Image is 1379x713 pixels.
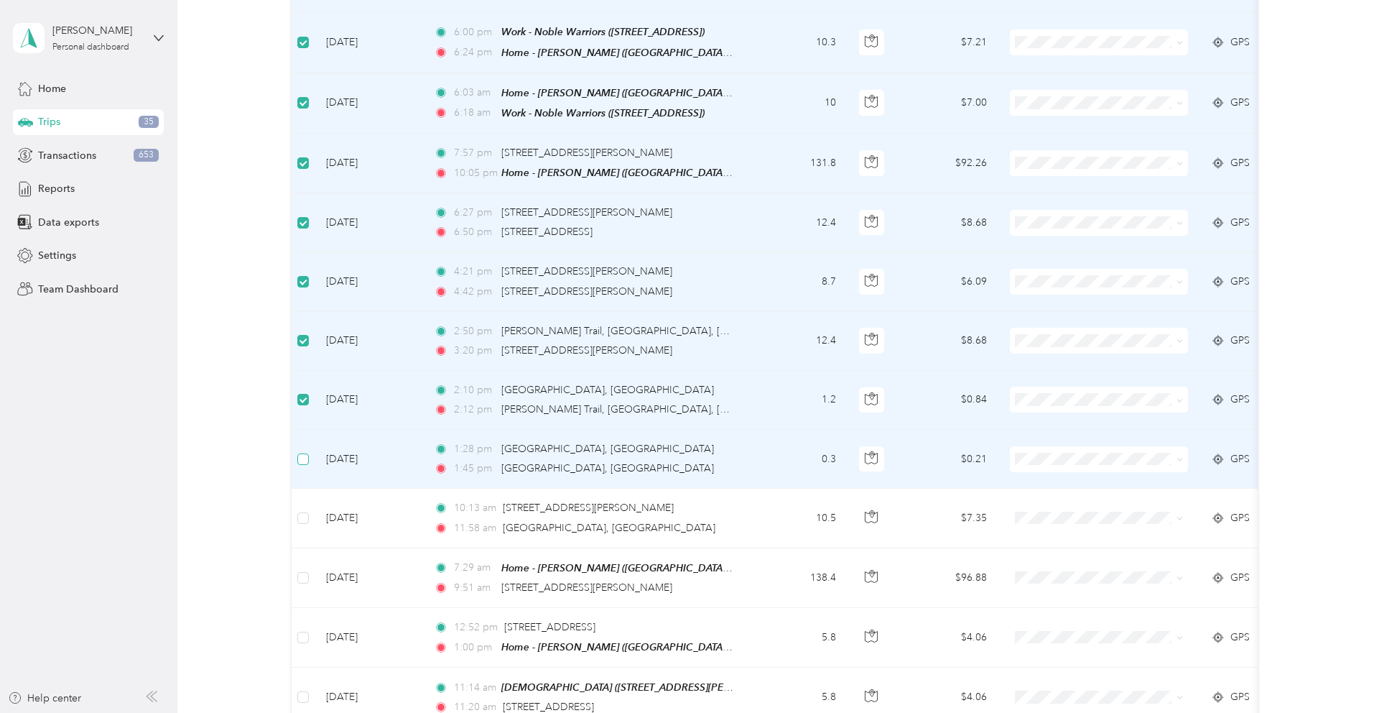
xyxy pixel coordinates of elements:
[501,443,714,455] span: [GEOGRAPHIC_DATA], [GEOGRAPHIC_DATA]
[454,500,496,516] span: 10:13 am
[38,114,60,129] span: Trips
[501,87,891,99] span: Home - [PERSON_NAME] ([GEOGRAPHIC_DATA], [GEOGRAPHIC_DATA], [US_STATE])
[454,441,495,457] span: 1:28 pm
[504,621,595,633] span: [STREET_ADDRESS]
[454,224,495,240] span: 6:50 pm
[898,134,998,193] td: $92.26
[1299,632,1379,713] iframe: Everlance-gr Chat Button Frame
[753,430,848,489] td: 0.3
[315,489,422,548] td: [DATE]
[1230,215,1250,231] span: GPS
[1230,274,1250,290] span: GPS
[8,691,81,706] button: Help center
[898,12,998,73] td: $7.21
[501,562,891,574] span: Home - [PERSON_NAME] ([GEOGRAPHIC_DATA], [GEOGRAPHIC_DATA], [US_STATE])
[38,282,119,297] span: Team Dashboard
[501,147,672,159] span: [STREET_ADDRESS][PERSON_NAME]
[501,206,672,218] span: [STREET_ADDRESS][PERSON_NAME]
[501,384,714,396] span: [GEOGRAPHIC_DATA], [GEOGRAPHIC_DATA]
[898,371,998,430] td: $0.84
[503,522,715,534] span: [GEOGRAPHIC_DATA], [GEOGRAPHIC_DATA]
[753,548,848,608] td: 138.4
[898,312,998,371] td: $8.68
[501,47,891,59] span: Home - [PERSON_NAME] ([GEOGRAPHIC_DATA], [GEOGRAPHIC_DATA], [US_STATE])
[753,193,848,252] td: 12.4
[503,502,674,514] span: [STREET_ADDRESS][PERSON_NAME]
[454,580,495,596] span: 9:51 am
[501,167,891,179] span: Home - [PERSON_NAME] ([GEOGRAPHIC_DATA], [GEOGRAPHIC_DATA], [US_STATE])
[1230,630,1250,645] span: GPS
[898,193,998,252] td: $8.68
[1230,155,1250,171] span: GPS
[501,285,672,298] span: [STREET_ADDRESS][PERSON_NAME]
[38,215,99,230] span: Data exports
[38,181,75,196] span: Reports
[898,430,998,489] td: $0.21
[134,149,159,162] span: 653
[52,23,142,38] div: [PERSON_NAME]
[454,284,495,300] span: 4:42 pm
[454,85,495,101] span: 6:03 am
[315,608,422,668] td: [DATE]
[454,165,495,181] span: 10:05 pm
[501,26,705,37] span: Work - Noble Warriors ([STREET_ADDRESS])
[315,371,422,430] td: [DATE]
[503,701,594,713] span: [STREET_ADDRESS]
[315,312,422,371] td: [DATE]
[38,81,66,96] span: Home
[898,252,998,311] td: $6.09
[501,462,714,474] span: [GEOGRAPHIC_DATA], [GEOGRAPHIC_DATA]
[454,264,495,280] span: 4:21 pm
[454,402,495,418] span: 2:12 pm
[501,344,672,356] span: [STREET_ADDRESS][PERSON_NAME]
[753,252,848,311] td: 8.7
[454,461,495,477] span: 1:45 pm
[454,343,495,359] span: 3:20 pm
[501,325,820,337] span: [PERSON_NAME] Trail, [GEOGRAPHIC_DATA], [GEOGRAPHIC_DATA]
[315,12,422,73] td: [DATE]
[454,520,496,536] span: 11:58 am
[1230,392,1250,408] span: GPS
[454,105,495,121] span: 6:18 am
[501,265,672,277] span: [STREET_ADDRESS][PERSON_NAME]
[898,489,998,548] td: $7.35
[454,45,495,60] span: 6:24 pm
[315,548,422,608] td: [DATE]
[753,134,848,193] td: 131.8
[139,116,159,129] span: 35
[1230,34,1250,50] span: GPS
[501,226,593,238] span: [STREET_ADDRESS]
[753,371,848,430] td: 1.2
[315,430,422,489] td: [DATE]
[454,205,495,221] span: 6:27 pm
[501,681,792,694] span: [DEMOGRAPHIC_DATA] ([STREET_ADDRESS][PERSON_NAME])
[454,640,495,655] span: 1:00 pm
[454,24,495,40] span: 6:00 pm
[1230,451,1250,467] span: GPS
[38,248,76,263] span: Settings
[501,641,891,653] span: Home - [PERSON_NAME] ([GEOGRAPHIC_DATA], [GEOGRAPHIC_DATA], [US_STATE])
[1230,333,1250,349] span: GPS
[501,107,705,119] span: Work - Noble Warriors ([STREET_ADDRESS])
[753,489,848,548] td: 10.5
[1230,510,1250,526] span: GPS
[1230,570,1250,586] span: GPS
[501,581,672,594] span: [STREET_ADDRESS][PERSON_NAME]
[501,403,820,415] span: [PERSON_NAME] Trail, [GEOGRAPHIC_DATA], [GEOGRAPHIC_DATA]
[315,193,422,252] td: [DATE]
[753,608,848,668] td: 5.8
[1230,689,1250,705] span: GPS
[753,73,848,134] td: 10
[898,608,998,668] td: $4.06
[454,680,495,696] span: 11:14 am
[454,382,495,398] span: 2:10 pm
[1230,95,1250,111] span: GPS
[753,12,848,73] td: 10.3
[38,148,96,163] span: Transactions
[753,312,848,371] td: 12.4
[454,560,495,576] span: 7:29 am
[898,73,998,134] td: $7.00
[454,620,498,635] span: 12:52 pm
[315,134,422,193] td: [DATE]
